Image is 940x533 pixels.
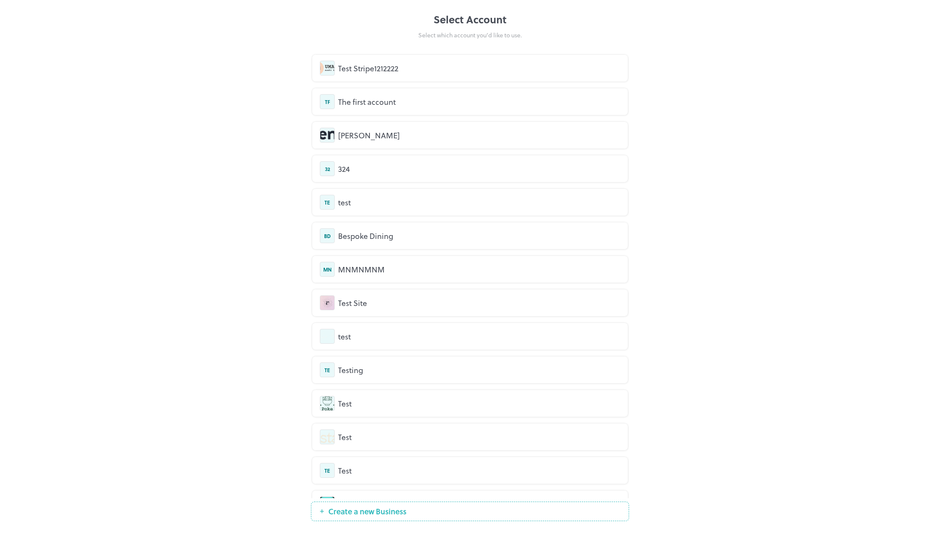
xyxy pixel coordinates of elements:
div: Test [338,465,620,476]
div: Test Stripe1212222 [338,62,620,74]
img: avatar [320,329,334,343]
div: Testing [338,364,620,376]
div: MNMNMNM [338,264,620,275]
div: 32 [320,161,335,176]
div: TE [320,463,335,478]
div: Test Site [338,297,620,309]
div: The first account [338,96,620,107]
button: Create a new Business [311,502,629,521]
div: TF [320,94,335,109]
img: avatar [320,61,334,75]
img: avatar [320,430,334,444]
img: avatar [320,497,334,511]
div: test [338,196,620,208]
div: test [338,331,620,342]
div: [PERSON_NAME] [338,129,620,141]
div: TE [320,195,335,210]
div: Bespoke Dining [338,230,620,241]
div: Test [338,431,620,443]
div: Test [338,398,620,409]
img: avatar [320,128,334,142]
div: MN [320,262,335,277]
div: Select which account you’d like to use. [311,31,629,39]
div: Select Account [311,12,629,27]
img: avatar [320,296,334,310]
img: avatar [320,396,334,410]
div: BD [320,228,335,243]
span: Create a new Business [324,507,411,516]
div: TE [320,362,335,377]
div: 324 [338,163,620,174]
